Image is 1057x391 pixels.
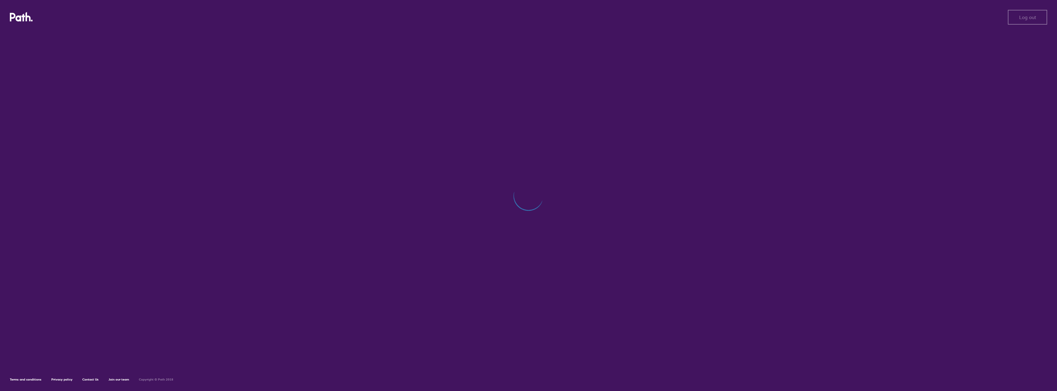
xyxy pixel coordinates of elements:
a: Join our team [108,377,129,381]
a: Privacy policy [51,377,73,381]
a: Contact Us [82,377,99,381]
a: Terms and conditions [10,377,41,381]
h6: Copyright © Path 2018 [139,378,173,381]
button: Log out [1008,10,1047,25]
span: Log out [1019,14,1036,20]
